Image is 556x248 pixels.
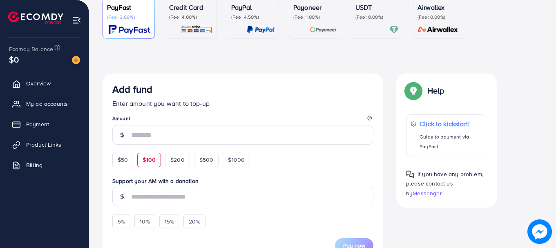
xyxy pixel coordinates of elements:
[6,157,83,173] a: Billing
[389,25,399,34] img: card
[72,56,80,64] img: image
[112,177,373,185] label: Support your AM with a donation
[26,141,61,149] span: Product Links
[293,2,337,12] p: Payoneer
[199,156,214,164] span: $500
[72,16,81,25] img: menu
[228,156,245,164] span: $1000
[112,83,152,95] h3: Add fund
[9,45,53,53] span: Ecomdy Balance
[26,161,42,169] span: Billing
[420,132,480,152] p: Guide to payment via PayFast
[310,25,337,34] img: card
[6,136,83,153] a: Product Links
[427,86,444,96] p: Help
[112,115,373,125] legend: Amount
[406,83,421,98] img: Popup guide
[8,11,63,24] img: logo
[107,2,150,12] p: PayFast
[180,25,212,34] img: card
[415,25,461,34] img: card
[231,2,275,12] p: PayPal
[26,100,68,108] span: My ad accounts
[189,217,200,226] span: 20%
[165,217,174,226] span: 15%
[143,156,156,164] span: $100
[418,14,461,20] p: (Fee: 0.00%)
[6,116,83,132] a: Payment
[6,75,83,92] a: Overview
[169,2,212,12] p: Credit Card
[231,14,275,20] p: (Fee: 4.50%)
[170,156,185,164] span: $200
[355,14,399,20] p: (Fee: 0.00%)
[413,189,442,197] span: Messenger
[293,14,337,20] p: (Fee: 1.00%)
[26,120,49,128] span: Payment
[6,96,83,112] a: My ad accounts
[527,219,552,244] img: image
[118,156,128,164] span: $50
[406,170,414,179] img: Popup guide
[406,170,483,197] span: If you have any problem, please contact us by
[140,217,150,226] span: 10%
[247,25,275,34] img: card
[118,217,125,226] span: 5%
[355,2,399,12] p: USDT
[420,119,480,129] p: Click to kickstart!
[26,79,51,87] span: Overview
[107,14,150,20] p: (Fee: 3.60%)
[109,25,150,34] img: card
[418,2,461,12] p: Airwallex
[169,14,212,20] p: (Fee: 4.00%)
[6,52,22,67] span: $0
[112,98,373,108] p: Enter amount you want to top-up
